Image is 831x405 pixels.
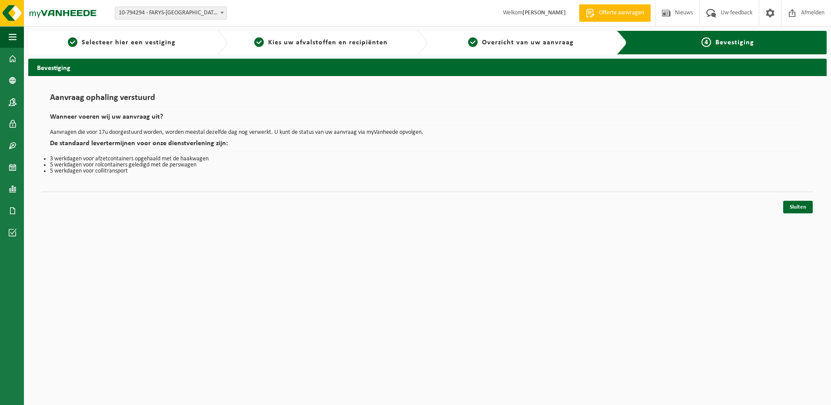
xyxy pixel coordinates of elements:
span: 2 [254,37,264,47]
span: 4 [701,37,711,47]
h2: De standaard levertermijnen voor onze dienstverlening zijn: [50,140,805,152]
span: Selecteer hier een vestiging [82,39,176,46]
h1: Aanvraag ophaling verstuurd [50,93,805,107]
li: 5 werkdagen voor collitransport [50,168,805,174]
span: Overzicht van uw aanvraag [482,39,574,46]
h2: Wanneer voeren wij uw aanvraag uit? [50,113,805,125]
a: 3Overzicht van uw aanvraag [432,37,610,48]
span: Kies uw afvalstoffen en recipiënten [268,39,388,46]
span: 10-794294 - FARYS-BRUGGE - BRUGGE [115,7,226,19]
strong: [PERSON_NAME] [522,10,566,16]
li: 3 werkdagen voor afzetcontainers opgehaald met de haakwagen [50,156,805,162]
h2: Bevestiging [28,59,827,76]
span: Bevestiging [715,39,754,46]
span: 10-794294 - FARYS-BRUGGE - BRUGGE [115,7,227,20]
span: 3 [468,37,478,47]
a: 2Kies uw afvalstoffen en recipiënten [232,37,410,48]
li: 5 werkdagen voor rolcontainers geledigd met de perswagen [50,162,805,168]
a: Offerte aanvragen [579,4,651,22]
span: 1 [68,37,77,47]
a: 1Selecteer hier een vestiging [33,37,210,48]
span: Offerte aanvragen [597,9,646,17]
a: Sluiten [783,201,813,213]
p: Aanvragen die voor 17u doorgestuurd worden, worden meestal dezelfde dag nog verwerkt. U kunt de s... [50,129,805,136]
